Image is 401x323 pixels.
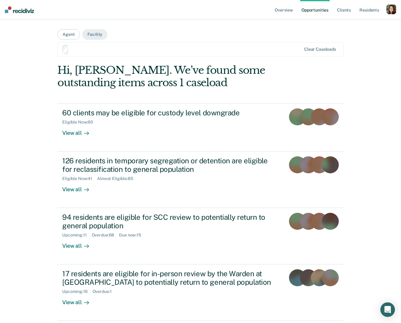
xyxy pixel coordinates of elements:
[62,233,92,238] div: Upcoming : 11
[57,151,344,208] a: 126 residents in temporary segregation or detention are eligible for reclassification to general ...
[62,289,93,294] div: Upcoming : 16
[62,108,275,117] div: 60 clients may be eligible for custody level downgrade
[62,213,275,230] div: 94 residents are eligible for SCC review to potentially return to general population
[57,208,344,264] a: 94 residents are eligible for SCC review to potentially return to general populationUpcoming:11Ov...
[57,264,344,321] a: 17 residents are eligible for in-person review by the Warden at [GEOGRAPHIC_DATA] to potentially ...
[62,125,96,137] div: View all
[62,181,96,193] div: View all
[57,29,80,40] button: Agent
[62,120,98,125] div: Eligible Now : 60
[62,238,96,250] div: View all
[62,176,97,181] div: Eligible Now : 41
[119,233,146,238] div: Due now : 15
[82,29,107,40] button: Facility
[62,269,275,287] div: 17 residents are eligible for in-person review by the Warden at [GEOGRAPHIC_DATA] to potentially ...
[5,6,34,13] img: Recidiviz
[62,156,275,174] div: 126 residents in temporary segregation or detention are eligible for reclassification to general ...
[92,233,119,238] div: Overdue : 68
[93,289,117,294] div: Overdue : 1
[380,302,395,317] div: Open Intercom Messenger
[97,176,138,181] div: Almost Eligible : 85
[62,294,96,306] div: View all
[57,103,344,151] a: 60 clients may be eligible for custody level downgradeEligible Now:60View all
[57,64,286,89] div: Hi, [PERSON_NAME]. We’ve found some outstanding items across 1 caseload
[304,47,336,52] div: Clear caseloads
